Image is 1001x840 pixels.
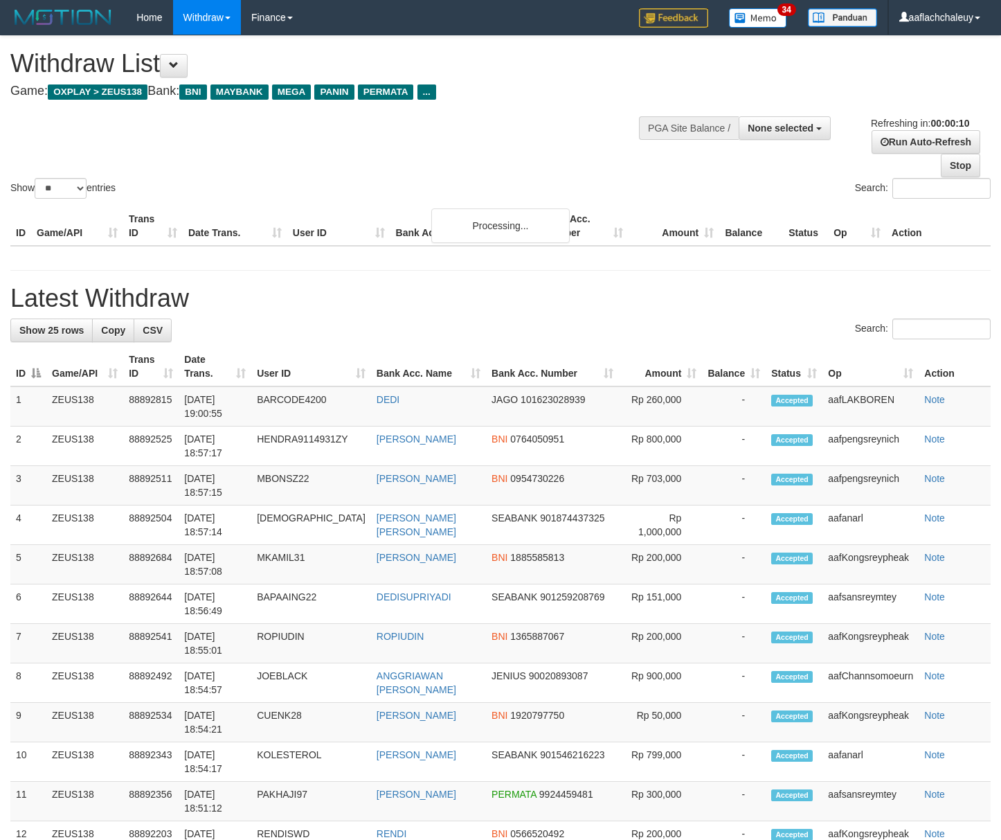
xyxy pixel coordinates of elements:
[924,473,945,484] a: Note
[492,789,536,800] span: PERMATA
[702,427,766,466] td: -
[822,742,919,782] td: aafanarl
[492,394,518,405] span: JAGO
[766,347,822,386] th: Status: activate to sort column ascending
[377,473,456,484] a: [PERSON_NAME]
[924,434,945,445] a: Note
[924,828,945,839] a: Note
[941,154,980,177] a: Stop
[619,782,702,821] td: Rp 300,000
[629,206,719,246] th: Amount
[431,208,570,243] div: Processing...
[492,749,537,760] span: SEABANK
[702,386,766,427] td: -
[892,319,991,339] input: Search:
[46,703,123,742] td: ZEUS138
[48,84,147,100] span: OXPLAY > ZEUS138
[540,591,604,602] span: Copy 901259208769 to clipboard
[123,742,179,782] td: 88892343
[492,591,537,602] span: SEABANK
[10,427,46,466] td: 2
[771,750,813,762] span: Accepted
[10,742,46,782] td: 10
[855,319,991,339] label: Search:
[822,466,919,506] td: aafpengsreynich
[10,386,46,427] td: 1
[871,118,969,129] span: Refreshing in:
[822,545,919,584] td: aafKongsreypheak
[619,427,702,466] td: Rp 800,000
[619,347,702,386] th: Amount: activate to sort column ascending
[10,7,116,28] img: MOTION_logo.png
[179,466,251,506] td: [DATE] 18:57:15
[179,347,251,386] th: Date Trans.: activate to sort column ascending
[101,325,125,336] span: Copy
[179,624,251,663] td: [DATE] 18:55:01
[540,512,604,524] span: Copy 901874437325 to clipboard
[251,427,371,466] td: HENDRA9114931ZY
[924,394,945,405] a: Note
[123,347,179,386] th: Trans ID: activate to sort column ascending
[719,206,783,246] th: Balance
[377,670,456,695] a: ANGGRIAWAN [PERSON_NAME]
[377,434,456,445] a: [PERSON_NAME]
[771,671,813,683] span: Accepted
[492,434,507,445] span: BNI
[377,512,456,537] a: [PERSON_NAME] [PERSON_NAME]
[492,670,526,681] span: JENIUS
[10,285,991,312] h1: Latest Withdraw
[46,782,123,821] td: ZEUS138
[771,434,813,446] span: Accepted
[771,513,813,525] span: Accepted
[46,347,123,386] th: Game/API: activate to sort column ascending
[251,703,371,742] td: CUENK28
[539,789,593,800] span: Copy 9924459481 to clipboard
[123,584,179,624] td: 88892644
[251,742,371,782] td: KOLESTEROL
[179,703,251,742] td: [DATE] 18:54:21
[251,386,371,427] td: BARCODE4200
[10,206,31,246] th: ID
[10,506,46,545] td: 4
[924,512,945,524] a: Note
[390,206,539,246] th: Bank Acc. Name
[10,584,46,624] td: 6
[377,552,456,563] a: [PERSON_NAME]
[123,506,179,545] td: 88892504
[924,631,945,642] a: Note
[619,466,702,506] td: Rp 703,000
[10,624,46,663] td: 7
[123,206,183,246] th: Trans ID
[10,703,46,742] td: 9
[123,703,179,742] td: 88892534
[919,347,991,386] th: Action
[134,319,172,342] a: CSV
[377,591,451,602] a: DEDISUPRIYADI
[771,632,813,643] span: Accepted
[822,624,919,663] td: aafKongsreypheak
[123,782,179,821] td: 88892356
[492,710,507,721] span: BNI
[492,512,537,524] span: SEABANK
[179,506,251,545] td: [DATE] 18:57:14
[179,84,206,100] span: BNI
[822,386,919,427] td: aafLAKBOREN
[358,84,414,100] span: PERMATA
[10,782,46,821] td: 11
[739,116,831,140] button: None selected
[46,545,123,584] td: ZEUS138
[10,319,93,342] a: Show 25 rows
[377,749,456,760] a: [PERSON_NAME]
[251,663,371,703] td: JOEBLACK
[251,347,371,386] th: User ID: activate to sort column ascending
[510,631,564,642] span: Copy 1365887067 to clipboard
[10,545,46,584] td: 5
[886,206,991,246] th: Action
[619,742,702,782] td: Rp 799,000
[492,473,507,484] span: BNI
[251,782,371,821] td: PAKHAJI97
[619,703,702,742] td: Rp 50,000
[702,703,766,742] td: -
[19,325,84,336] span: Show 25 rows
[822,782,919,821] td: aafsansreymtey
